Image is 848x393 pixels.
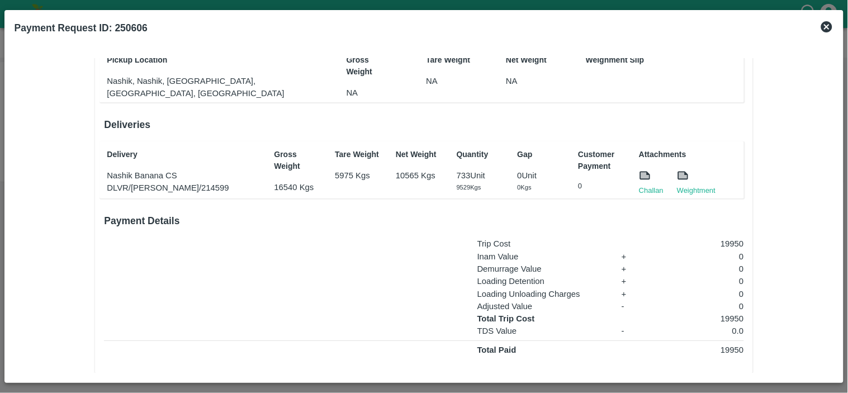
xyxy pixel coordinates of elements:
[655,250,744,263] p: 0
[655,312,744,325] p: 19950
[655,344,744,356] p: 19950
[655,263,744,275] p: 0
[622,275,644,287] p: +
[622,300,644,312] p: -
[104,213,743,229] h6: Payment Details
[477,275,610,287] p: Loading Detention
[107,182,262,194] p: DLVR/[PERSON_NAME]/214599
[586,54,741,66] p: Weighment Slip
[477,238,610,250] p: Trip Cost
[274,149,323,172] p: Gross Weight
[655,288,744,300] p: 0
[396,169,444,182] p: 10565 Kgs
[622,288,644,300] p: +
[655,238,744,250] p: 19950
[396,149,444,160] p: Net Weight
[477,263,610,275] p: Demurrage Value
[578,181,627,192] p: 0
[506,54,555,66] p: Net Weight
[655,325,744,337] p: 0.0
[274,181,323,193] p: 16540 Kgs
[477,345,517,354] strong: Total Paid
[104,117,743,132] h6: Deliveries
[477,250,610,263] p: Inam Value
[506,75,555,87] p: NA
[457,169,505,182] p: 733 Unit
[655,300,744,312] p: 0
[578,149,627,172] p: Customer Payment
[477,288,610,300] p: Loading Unloading Charges
[15,22,148,34] b: Payment Request ID: 250606
[622,250,644,263] p: +
[457,184,481,191] span: 9529 Kgs
[639,149,741,160] p: Attachments
[107,169,262,182] p: Nashik Banana CS
[639,185,664,196] a: Challan
[457,149,505,160] p: Quantity
[347,54,395,78] p: Gross Weight
[107,54,315,66] p: Pickup Location
[107,149,262,160] p: Delivery
[335,169,383,182] p: 5975 Kgs
[477,314,535,323] strong: Total Trip Cost
[518,169,566,182] p: 0 Unit
[518,149,566,160] p: Gap
[622,325,644,337] p: -
[426,54,475,66] p: Tare Weight
[518,184,532,191] span: 0 Kgs
[477,325,610,337] p: TDS Value
[335,149,383,160] p: Tare Weight
[677,185,716,196] a: Weightment
[107,75,315,100] p: Nashik, Nashik, [GEOGRAPHIC_DATA], [GEOGRAPHIC_DATA], [GEOGRAPHIC_DATA]
[477,300,610,312] p: Adjusted Value
[622,263,644,275] p: +
[655,275,744,287] p: 0
[426,75,475,87] p: NA
[347,87,395,99] p: NA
